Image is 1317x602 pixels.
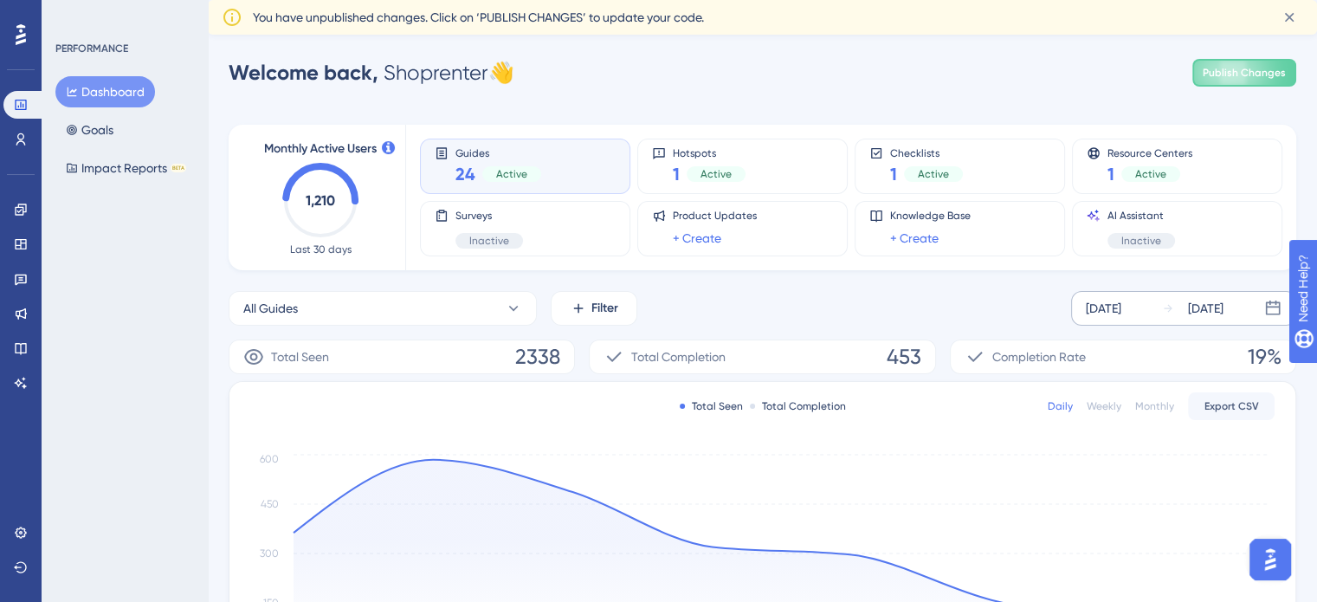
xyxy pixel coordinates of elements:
div: [DATE] [1188,298,1223,319]
span: Knowledge Base [890,209,971,223]
button: Impact ReportsBETA [55,152,197,184]
span: Active [1135,167,1166,181]
button: Dashboard [55,76,155,107]
div: Shoprenter 👋 [229,59,514,87]
a: + Create [890,228,939,249]
button: Goals [55,114,124,146]
button: Filter [551,291,637,326]
span: Hotspots [673,146,746,159]
span: 2338 [515,343,560,371]
div: PERFORMANCE [55,42,128,55]
span: 1 [673,162,680,186]
tspan: 600 [260,452,279,464]
span: Filter [591,298,618,319]
span: 19% [1248,343,1281,371]
span: You have unpublished changes. Click on ‘PUBLISH CHANGES’ to update your code. [253,7,704,28]
span: Surveys [455,209,523,223]
text: 1,210 [306,192,335,209]
span: 1 [890,162,897,186]
span: Monthly Active Users [264,139,377,159]
span: Total Completion [631,346,726,367]
iframe: UserGuiding AI Assistant Launcher [1244,534,1296,586]
span: 453 [887,343,921,371]
span: Active [496,167,527,181]
span: Welcome back, [229,60,378,85]
div: [DATE] [1086,298,1121,319]
span: Inactive [469,234,509,248]
span: Guides [455,146,541,159]
tspan: 450 [261,498,279,510]
span: Active [918,167,949,181]
button: Export CSV [1188,392,1275,420]
button: All Guides [229,291,537,326]
div: Daily [1048,399,1073,413]
span: Resource Centers [1107,146,1192,159]
span: Completion Rate [992,346,1086,367]
a: + Create [673,228,721,249]
span: Inactive [1121,234,1161,248]
span: Publish Changes [1203,66,1286,80]
div: BETA [171,164,186,172]
button: Publish Changes [1192,59,1296,87]
span: AI Assistant [1107,209,1175,223]
span: Checklists [890,146,963,159]
div: Monthly [1135,399,1174,413]
span: All Guides [243,298,298,319]
span: 24 [455,162,475,186]
tspan: 300 [260,547,279,560]
div: Total Completion [750,399,846,413]
span: Product Updates [673,209,757,223]
span: 1 [1107,162,1114,186]
span: Last 30 days [290,243,352,256]
div: Weekly [1087,399,1121,413]
div: Total Seen [680,399,743,413]
span: Active [700,167,732,181]
span: Total Seen [271,346,329,367]
span: Export CSV [1204,399,1259,413]
span: Need Help? [41,4,108,25]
